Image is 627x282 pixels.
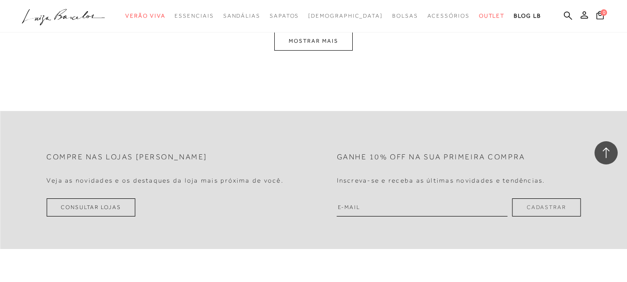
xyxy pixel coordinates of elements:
h2: Ganhe 10% off na sua primeira compra [337,153,525,162]
button: Cadastrar [512,198,581,216]
span: Outlet [479,13,505,19]
a: categoryNavScreenReaderText [270,7,299,25]
span: Sapatos [270,13,299,19]
a: categoryNavScreenReaderText [223,7,260,25]
span: BLOG LB [514,13,541,19]
h4: Veja as novidades e os destaques da loja mais próxima de você. [46,177,284,184]
span: Sandálias [223,13,260,19]
input: E-mail [337,198,508,216]
a: categoryNavScreenReaderText [175,7,213,25]
span: Acessórios [427,13,470,19]
a: categoryNavScreenReaderText [479,7,505,25]
button: 0 [594,10,607,23]
a: Consultar Lojas [46,198,136,216]
span: Essenciais [175,13,213,19]
h4: Inscreva-se e receba as últimas novidades e tendências. [337,177,545,184]
a: categoryNavScreenReaderText [392,7,418,25]
span: [DEMOGRAPHIC_DATA] [308,13,383,19]
span: Bolsas [392,13,418,19]
a: categoryNavScreenReaderText [125,7,165,25]
h2: Compre nas lojas [PERSON_NAME] [46,153,207,162]
button: MOSTRAR MAIS [274,32,352,50]
span: 0 [601,9,607,16]
a: BLOG LB [514,7,541,25]
a: categoryNavScreenReaderText [427,7,470,25]
a: noSubCategoriesText [308,7,383,25]
span: Verão Viva [125,13,165,19]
